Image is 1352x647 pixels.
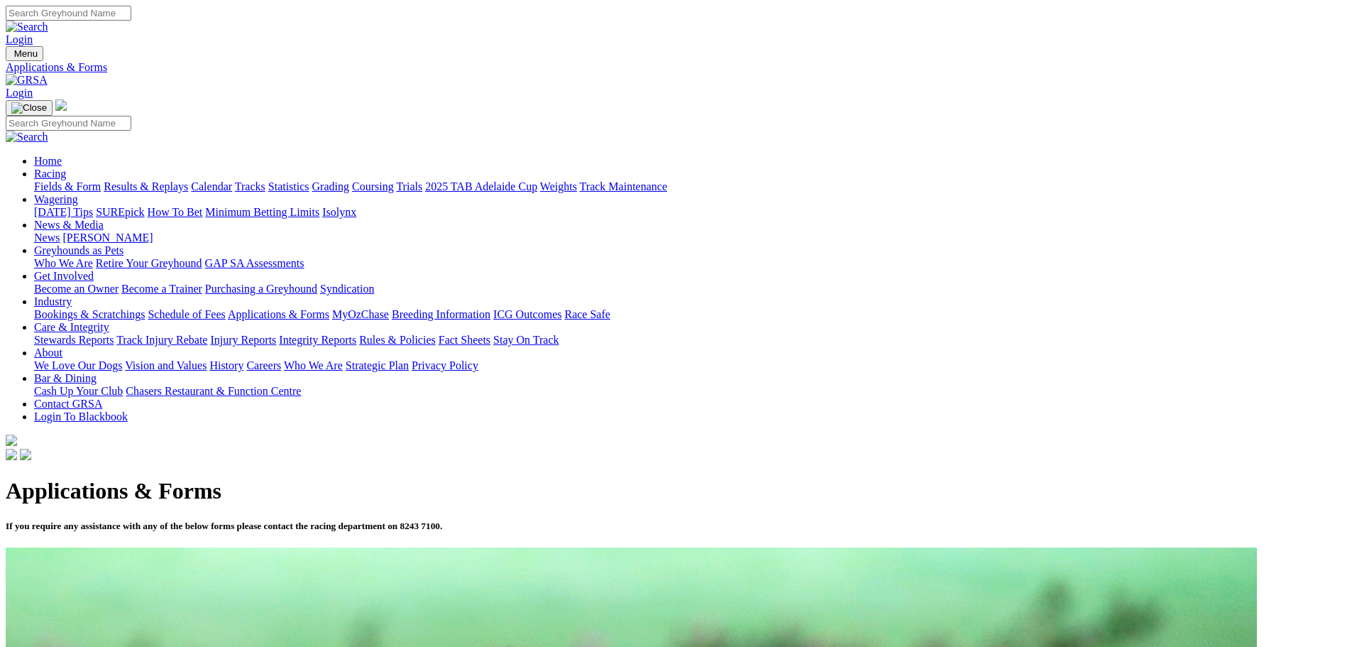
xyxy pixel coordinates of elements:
a: Chasers Restaurant & Function Centre [126,385,301,397]
a: Privacy Policy [412,359,478,371]
img: Search [6,131,48,143]
a: Become a Trainer [121,283,202,295]
a: News [34,232,60,244]
img: GRSA [6,74,48,87]
a: Bookings & Scratchings [34,308,145,320]
a: Fact Sheets [439,334,490,346]
a: [PERSON_NAME] [62,232,153,244]
img: twitter.svg [20,449,31,460]
a: Become an Owner [34,283,119,295]
input: Search [6,6,131,21]
h5: If you require any assistance with any of the below forms please contact the racing department on... [6,521,1346,532]
img: logo-grsa-white.png [6,435,17,446]
a: Integrity Reports [279,334,356,346]
a: Purchasing a Greyhound [205,283,317,295]
a: 2025 TAB Adelaide Cup [425,180,537,192]
img: Close [11,102,47,114]
a: Schedule of Fees [148,308,225,320]
a: GAP SA Assessments [205,257,304,269]
a: Stay On Track [493,334,559,346]
a: Who We Are [284,359,343,371]
a: Careers [246,359,281,371]
a: Applications & Forms [6,61,1346,74]
a: Race Safe [564,308,610,320]
a: Cash Up Your Club [34,385,123,397]
a: Vision and Values [125,359,207,371]
a: Tracks [235,180,265,192]
a: Breeding Information [392,308,490,320]
a: Minimum Betting Limits [205,206,319,218]
a: Care & Integrity [34,321,109,333]
a: Applications & Forms [228,308,329,320]
a: Fields & Form [34,180,101,192]
div: Racing [34,180,1346,193]
a: Grading [312,180,349,192]
a: ICG Outcomes [493,308,561,320]
a: Trials [396,180,422,192]
div: Greyhounds as Pets [34,257,1346,270]
a: MyOzChase [332,308,389,320]
a: Login To Blackbook [34,411,128,423]
div: Bar & Dining [34,385,1346,398]
a: Racing [34,168,66,180]
a: History [209,359,243,371]
div: Get Involved [34,283,1346,295]
a: Get Involved [34,270,94,282]
h1: Applications & Forms [6,478,1346,504]
div: Wagering [34,206,1346,219]
a: Login [6,33,33,45]
div: About [34,359,1346,372]
a: About [34,347,62,359]
button: Toggle navigation [6,100,53,116]
a: Results & Replays [104,180,188,192]
img: facebook.svg [6,449,17,460]
img: Search [6,21,48,33]
a: Rules & Policies [359,334,436,346]
input: Search [6,116,131,131]
div: News & Media [34,232,1346,244]
a: [DATE] Tips [34,206,93,218]
a: Weights [540,180,577,192]
a: How To Bet [148,206,203,218]
div: Industry [34,308,1346,321]
a: Bar & Dining [34,372,97,384]
a: Industry [34,295,72,308]
a: Wagering [34,193,78,205]
a: Stewards Reports [34,334,114,346]
div: Care & Integrity [34,334,1346,347]
a: Retire Your Greyhound [96,257,202,269]
a: SUREpick [96,206,144,218]
a: News & Media [34,219,104,231]
a: Injury Reports [210,334,276,346]
a: Strategic Plan [346,359,409,371]
a: Isolynx [322,206,356,218]
a: Login [6,87,33,99]
button: Toggle navigation [6,46,43,61]
a: Coursing [352,180,394,192]
a: Calendar [191,180,232,192]
a: Who We Are [34,257,93,269]
a: We Love Our Dogs [34,359,122,371]
a: Home [34,155,62,167]
a: Greyhounds as Pets [34,244,123,256]
a: Contact GRSA [34,398,102,410]
a: Statistics [268,180,309,192]
a: Syndication [320,283,374,295]
a: Track Injury Rebate [116,334,207,346]
a: Track Maintenance [580,180,667,192]
img: logo-grsa-white.png [55,99,67,111]
span: Menu [14,48,38,59]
